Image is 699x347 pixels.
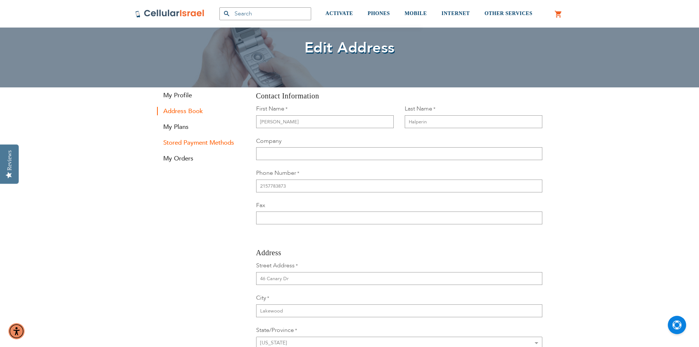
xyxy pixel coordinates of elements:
input: Street Address [256,272,542,285]
span: MOBILE [405,11,427,16]
h3: Address [256,248,542,258]
a: My Orders [157,154,245,163]
div: Reviews [6,150,13,170]
a: Stored Payment Methods [157,138,245,147]
input: Last Name [405,115,542,128]
strong: Address Book [157,107,245,115]
span: Street Address [256,261,295,270]
input: Company [256,147,542,160]
span: Company [256,137,281,145]
a: My Plans [157,123,245,131]
span: PHONES [368,11,390,16]
div: Accessibility Menu [8,323,25,339]
span: State/Province [256,326,294,334]
span: First Name [256,105,284,113]
a: My Profile [157,91,245,100]
span: Phone Number [256,169,296,177]
span: City [256,294,266,302]
img: Cellular Israel Logo [135,9,205,18]
span: Fax [256,201,265,209]
h3: Contact Information [256,91,542,101]
input: Search [219,7,311,20]
span: INTERNET [441,11,470,16]
span: OTHER SERVICES [484,11,532,16]
span: Last Name [405,105,432,113]
span: ACTIVATE [325,11,353,16]
input: Fax [256,212,542,224]
input: Phone Number [256,180,542,192]
input: First Name [256,115,394,128]
span: Edit Address [305,38,395,58]
input: City [256,304,542,317]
